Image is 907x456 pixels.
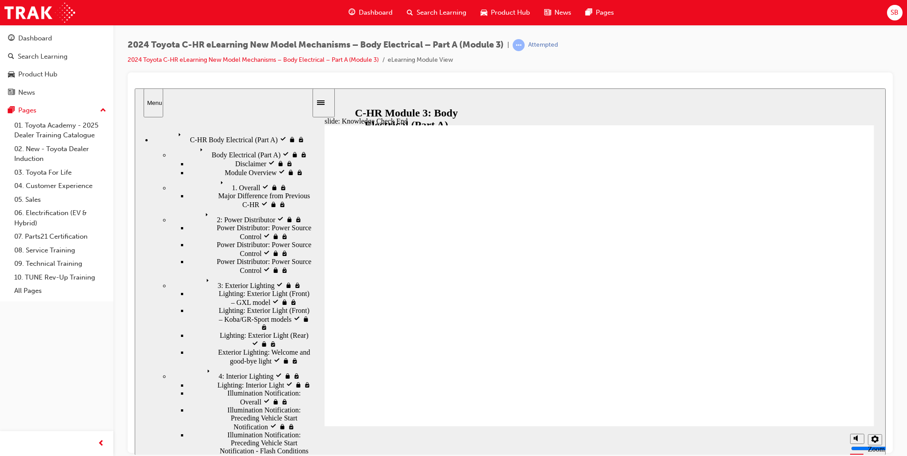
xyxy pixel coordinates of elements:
span: car-icon [8,71,15,79]
span: up-icon [100,105,106,116]
span: visited [140,284,149,292]
a: All Pages [11,284,110,298]
span: | [507,40,509,50]
div: 1. Overall [36,88,177,104]
div: 4: Interior Lighting [36,277,177,292]
div: 3: Exterior Lighting [36,186,177,201]
span: visited, locked [151,72,158,79]
div: Module Overview [53,80,177,88]
label: Zoom to fit [733,357,750,380]
span: 2: Power Distributor [82,128,141,135]
span: locked [160,293,169,300]
span: visited, locked [158,284,165,292]
span: Dashboard [359,8,393,18]
span: 4: Interior Lighting [84,284,139,292]
a: Product Hub [4,66,110,83]
span: visited, locked [163,48,170,55]
span: locked [136,96,145,103]
span: locked [150,193,159,201]
button: Pages [4,102,110,119]
span: locked [157,63,165,70]
div: Lighting: Exterior Light (Front) – Koba/GR-Sport models [53,218,177,243]
span: visited, locked [165,63,173,70]
img: Trak [4,3,75,23]
div: News [18,88,35,98]
span: visited [144,80,153,88]
li: eLearning Module View [388,55,453,65]
div: misc controls [711,338,746,367]
a: 05. Sales [11,193,110,207]
a: 04. Customer Experience [11,179,110,193]
a: Search Learning [4,48,110,65]
a: 02. New - Toyota Dealer Induction [11,142,110,166]
input: volume [716,356,774,364]
div: Lighting: Exterior Light (Rear) [53,243,177,260]
span: news-icon [544,7,551,18]
div: Body Electrical (Part A) [36,56,177,71]
span: pages-icon [586,7,592,18]
a: 09. Technical Training [11,257,110,271]
button: Settings [733,346,747,357]
a: Dashboard [4,30,110,47]
div: Lighting: Exterior Light (Front) – GXL model [53,201,177,218]
div: 2: Power Distributor [36,120,177,136]
span: visited, locked [126,235,133,243]
span: visited, locked [159,193,166,201]
button: Mute (Ctrl+Alt+M) [715,345,730,356]
a: 01. Toyota Academy - 2025 Dealer Training Catalogue [11,119,110,142]
a: news-iconNews [537,4,578,22]
span: 1. Overall [97,96,126,103]
span: visited, locked [145,96,152,103]
div: Attempted [528,41,558,49]
span: visited, locked [135,252,142,260]
div: Illumination Notification: Preceding Vehicle Start Notification [53,318,177,343]
div: Power Distributor: Power Source Control [53,152,177,169]
span: search-icon [407,7,413,18]
div: C-HR Body Electrical (Part A) [18,40,177,56]
div: Power Distributor: Power Source Control [53,169,177,186]
a: search-iconSearch Learning [400,4,474,22]
span: locked [154,48,163,55]
div: Lighting: Interior Light [53,292,177,301]
span: visited [148,63,157,70]
span: visited, locked [160,128,167,135]
span: locked [142,72,151,79]
span: guage-icon [349,7,355,18]
div: Major Difference from Previous C-HR [53,104,177,120]
div: Menu [12,11,25,18]
a: car-iconProduct Hub [474,4,537,22]
a: 08. Service Training [11,244,110,257]
span: visited [117,252,126,260]
a: 10. TUNE Rev-Up Training [11,271,110,284]
span: locked [126,252,135,260]
span: guage-icon [8,35,15,43]
div: Illumination Notification: Preceding Vehicle Start Notification - Flash Conditions [53,343,177,376]
span: search-icon [8,53,14,61]
span: learningRecordVerb_ATTEMPT-icon [513,39,525,51]
span: visited [127,96,136,103]
button: SB [887,5,903,20]
a: guage-iconDashboard [341,4,400,22]
span: Product Hub [491,8,530,18]
a: 03. Toyota For Life [11,166,110,180]
span: 2024 Toyota C-HR eLearning New Model Mechanisms – Body Electrical – Part A (Module 3) [128,40,504,50]
a: 06. Electrification (EV & Hybrid) [11,206,110,230]
span: News [554,8,571,18]
span: 3: Exterior Lighting [83,193,140,201]
span: visited, locked [169,293,176,300]
span: visited [141,193,150,201]
span: Body Electrical (Part A) [77,63,146,70]
div: Disclaimer [53,71,177,80]
span: visited [133,72,142,79]
span: SB [891,8,899,18]
span: C-HR Body Electrical (Part A) [55,48,143,55]
span: visited [145,48,154,55]
div: Power Distributor: Power Source Control [53,136,177,152]
div: Exterior Lighting: Welcome and good-bye light [53,260,177,277]
span: prev-icon [98,438,104,449]
span: visited [142,128,151,135]
span: car-icon [481,7,487,18]
a: 07. Parts21 Certification [11,230,110,244]
span: news-icon [8,89,15,97]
